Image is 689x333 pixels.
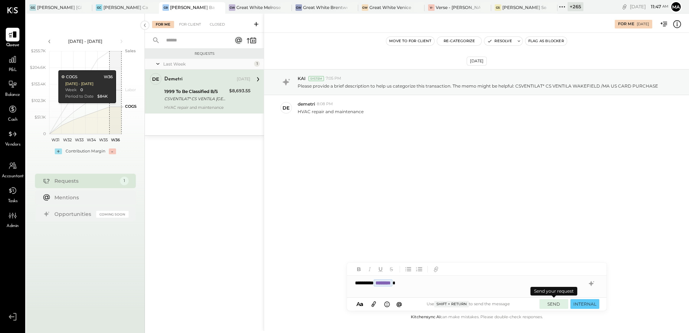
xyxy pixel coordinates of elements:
div: $84K [97,94,107,99]
button: Add URL [431,265,441,274]
div: [DATE] [237,76,250,82]
text: $255.7K [31,48,46,53]
div: For Me [152,21,174,28]
button: INTERNAL [570,299,599,309]
span: Cash [8,117,17,123]
div: [PERSON_NAME] Back Bay [170,4,214,10]
div: Use to send the message [404,301,532,307]
div: Mentions [54,194,125,201]
button: Re-Categorize [437,37,482,45]
div: Requests [148,51,260,56]
div: 1 [120,177,129,185]
span: Accountant [2,173,24,180]
span: @ [396,301,402,307]
a: Balance [0,77,25,98]
div: Verse - [PERSON_NAME] Lankershim LLC [436,4,480,10]
div: Week [65,87,76,93]
text: $51.1K [35,115,46,120]
text: W34 [87,137,96,142]
a: Accountant [0,159,25,180]
div: Closed [206,21,228,28]
div: [PERSON_NAME] [GEOGRAPHIC_DATA] [37,4,81,10]
div: GW [229,4,235,11]
div: COGS [61,74,77,80]
text: Sales [125,48,136,53]
a: Queue [0,28,25,49]
text: W33 [75,137,84,142]
div: Great White Venice [369,4,411,10]
text: $204.6K [30,65,46,70]
div: [DATE] - [DATE] [65,81,93,86]
text: Labor [125,87,136,92]
div: [DATE] [637,22,649,27]
button: SEND [539,299,568,309]
div: + 265 [568,2,583,11]
div: 0 [80,87,83,93]
div: $8,693.55 [229,87,250,94]
div: For Me [618,21,634,27]
span: Vendors [5,142,21,148]
div: 1 [254,61,260,67]
button: Resolve [484,37,515,45]
div: 1999 To Be Classified B/S [164,88,227,95]
button: Move to for client [386,37,434,45]
div: W36 [103,74,112,80]
div: copy link [621,3,628,10]
text: $153.4K [31,81,46,86]
a: Admin [0,209,25,230]
div: [PERSON_NAME] Causeway [103,4,148,10]
div: GC [96,4,102,11]
button: Underline [376,265,385,274]
button: Unordered List [404,265,413,274]
div: HVAC repair and maintenance [164,105,250,110]
button: Aa [354,300,366,308]
a: Cash [0,102,25,123]
div: Opportunities [54,210,93,218]
div: GG [30,4,36,11]
div: Period to Date [65,94,93,99]
a: P&L [0,53,25,74]
div: System [308,76,324,81]
a: Vendors [0,127,25,148]
div: Last Week [163,61,252,67]
span: demetri [298,101,315,107]
span: KAI [298,75,306,81]
div: For Client [175,21,205,28]
div: + [55,148,62,154]
span: Admin [6,223,19,230]
div: GW [362,4,368,11]
div: [DATE] - [DATE] [55,38,116,44]
div: de [283,105,290,111]
span: Tasks [8,198,18,205]
text: COGS [125,104,137,109]
button: Flag as Blocker [525,37,567,45]
text: W32 [63,137,72,142]
span: a [360,301,363,307]
div: - [109,148,116,154]
div: GB [163,4,169,11]
div: demetri [164,76,183,83]
span: Queue [6,42,19,49]
div: Great White Brentwood [303,4,347,10]
div: GS [495,4,501,11]
span: Shift + Return [434,301,469,307]
div: [PERSON_NAME] Seaport [502,4,547,10]
div: Send your request [530,287,577,296]
text: 0 [43,131,46,136]
text: W35 [99,137,108,142]
button: Strikethrough [387,265,396,274]
button: Ma [670,1,682,13]
span: Balance [5,92,20,98]
p: HVAC repair and maintenance [298,108,364,115]
div: [DATE] [467,57,487,66]
span: 7:05 PM [326,76,341,81]
div: de [152,76,159,83]
div: V- [428,4,435,11]
text: W31 [51,137,59,142]
div: CSVENTILAT* CS VENTILA [GEOGRAPHIC_DATA] /MA US CARD PURCHASE [164,95,227,102]
div: Great White Melrose [236,4,281,10]
text: W36 [111,137,120,142]
button: Bold [354,265,364,274]
button: @ [394,299,404,308]
span: 8:08 PM [317,101,333,107]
